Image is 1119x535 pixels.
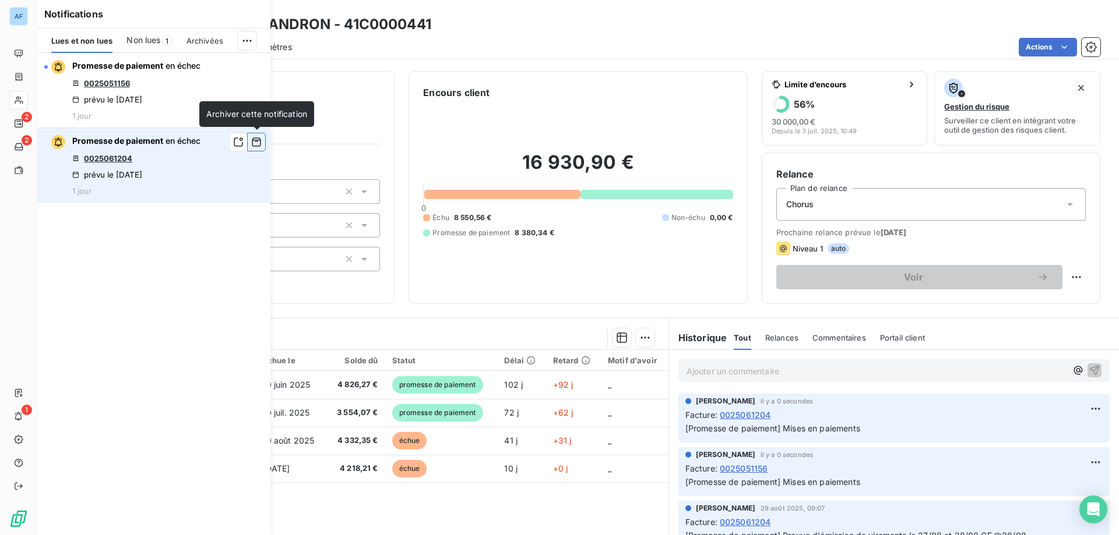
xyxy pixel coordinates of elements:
[72,186,92,196] span: 1 jour
[608,463,611,473] span: _
[880,333,925,342] span: Portail client
[772,127,857,134] span: Depuis le 3 juil. 2025, 10:49
[72,61,163,70] span: Promesse de paiement
[333,356,378,365] div: Solde dû
[72,136,163,146] span: Promesse de paiement
[608,356,661,365] div: Motif d'avoir
[784,80,903,89] span: Limite d’encours
[504,435,518,445] span: 41 j
[608,435,611,445] span: _
[392,404,483,421] span: promesse de paiement
[423,86,490,100] h6: Encours client
[392,376,483,394] span: promesse de paiement
[126,34,160,46] span: Non lues
[262,435,314,445] span: 10 août 2025
[423,151,733,186] h2: 16 930,90 €
[84,154,132,163] a: 0025061204
[696,396,756,406] span: [PERSON_NAME]
[790,272,1037,282] span: Voir
[685,516,717,528] span: Facture :
[262,463,290,473] span: [DATE]
[553,435,572,445] span: +31 j
[22,135,32,146] span: 2
[553,463,568,473] span: +0 j
[608,408,611,417] span: _
[504,408,519,417] span: 72 j
[37,128,270,203] button: Promesse de paiement en échec0025061204prévu le [DATE]1 jour
[944,116,1090,134] span: Surveiller ce client en intégrant votre outil de gestion des risques client.
[421,203,426,212] span: 0
[776,228,1086,237] span: Prochaine relance prévue le
[22,112,32,122] span: 2
[671,212,705,223] span: Non-échu
[685,423,860,433] span: [Promesse de paiement] Mises en paiements
[432,228,510,238] span: Promesse de paiement
[772,117,815,126] span: 30 000,00 €
[515,228,554,238] span: 8 380,34 €
[685,477,860,487] span: [Promesse de paiement] Mises en paiements
[262,356,319,365] div: Échue le
[734,333,751,342] span: Tout
[710,212,733,223] span: 0,00 €
[669,331,727,345] h6: Historique
[333,435,378,447] span: 4 332,35 €
[432,212,449,223] span: Échu
[9,7,28,26] div: AF
[504,356,539,365] div: Délai
[944,102,1009,111] span: Gestion du risque
[776,167,1086,181] h6: Relance
[765,333,798,342] span: Relances
[685,409,717,421] span: Facture :
[696,503,756,513] span: [PERSON_NAME]
[504,380,523,389] span: 102 j
[392,460,427,477] span: échue
[793,244,823,253] span: Niveau 1
[553,380,573,389] span: +92 j
[812,333,866,342] span: Commentaires
[262,380,310,389] span: 10 juin 2025
[162,36,173,46] span: 1
[72,170,142,179] div: prévu le [DATE]
[720,409,771,421] span: 0025061204
[720,462,768,474] span: 0025051156
[9,509,28,528] img: Logo LeanPay
[776,265,1062,289] button: Voir
[1079,495,1107,523] div: Open Intercom Messenger
[333,407,378,419] span: 3 554,07 €
[44,7,263,21] h6: Notifications
[72,111,92,121] span: 1 jour
[392,356,491,365] div: Statut
[206,109,307,119] span: Archiver cette notification
[761,505,825,512] span: 29 août 2025, 09:07
[1019,38,1077,56] button: Actions
[762,71,928,146] button: Limite d’encours56%30 000,00 €Depuis le 3 juil. 2025, 10:49
[392,432,427,449] span: échue
[608,380,611,389] span: _
[37,53,270,128] button: Promesse de paiement en échec0025051156prévu le [DATE]1 jour
[786,199,814,210] span: Chorus
[761,398,814,405] span: il y a 0 secondes
[720,516,771,528] span: 0025061204
[504,463,518,473] span: 10 j
[72,95,142,104] div: prévu le [DATE]
[186,36,223,45] span: Archivées
[794,98,815,110] h6: 56 %
[166,61,200,70] span: en échec
[553,356,594,365] div: Retard
[934,71,1100,146] button: Gestion du risqueSurveiller ce client en intégrant votre outil de gestion des risques client.
[696,449,756,460] span: [PERSON_NAME]
[761,451,814,458] span: il y a 0 secondes
[881,228,907,237] span: [DATE]
[333,379,378,391] span: 4 826,27 €
[51,36,112,45] span: Lues et non lues
[685,462,717,474] span: Facture :
[454,212,492,223] span: 8 550,56 €
[262,408,309,417] span: 10 juil. 2025
[166,136,200,146] span: en échec
[553,408,573,417] span: +62 j
[84,79,130,88] a: 0025051156
[333,463,378,474] span: 4 218,21 €
[22,405,32,415] span: 1
[828,243,850,254] span: auto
